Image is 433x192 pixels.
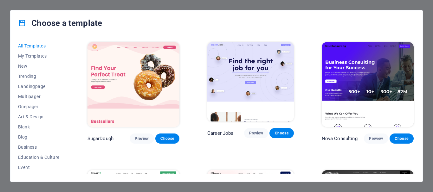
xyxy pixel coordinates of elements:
[18,132,60,142] button: Blog
[18,122,60,132] button: Blank
[18,114,60,119] span: Art & Design
[275,131,288,136] span: Choose
[18,124,60,129] span: Blank
[207,42,294,121] img: Career Jobs
[322,42,414,127] img: Nova Consulting
[18,41,60,51] button: All Templates
[18,172,60,183] button: Gastronomy
[369,136,383,141] span: Preview
[18,64,60,69] span: New
[130,133,154,144] button: Preview
[18,51,60,61] button: My Templates
[155,133,179,144] button: Choose
[249,131,263,136] span: Preview
[269,128,294,138] button: Choose
[18,43,60,48] span: All Templates
[18,162,60,172] button: Event
[87,135,113,142] p: SugarDough
[364,133,388,144] button: Preview
[135,136,149,141] span: Preview
[244,128,268,138] button: Preview
[207,130,234,136] p: Career Jobs
[160,136,174,141] span: Choose
[18,152,60,162] button: Education & Culture
[18,142,60,152] button: Business
[18,81,60,91] button: Landingpage
[18,91,60,102] button: Multipager
[18,155,60,160] span: Education & Culture
[18,61,60,71] button: New
[18,104,60,109] span: Onepager
[18,102,60,112] button: Onepager
[18,134,60,139] span: Blog
[322,135,358,142] p: Nova Consulting
[395,136,409,141] span: Choose
[18,71,60,81] button: Trending
[390,133,414,144] button: Choose
[18,84,60,89] span: Landingpage
[18,18,102,28] h4: Choose a template
[18,53,60,59] span: My Templates
[87,42,179,127] img: SugarDough
[18,112,60,122] button: Art & Design
[18,165,60,170] span: Event
[18,74,60,79] span: Trending
[18,94,60,99] span: Multipager
[18,145,60,150] span: Business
